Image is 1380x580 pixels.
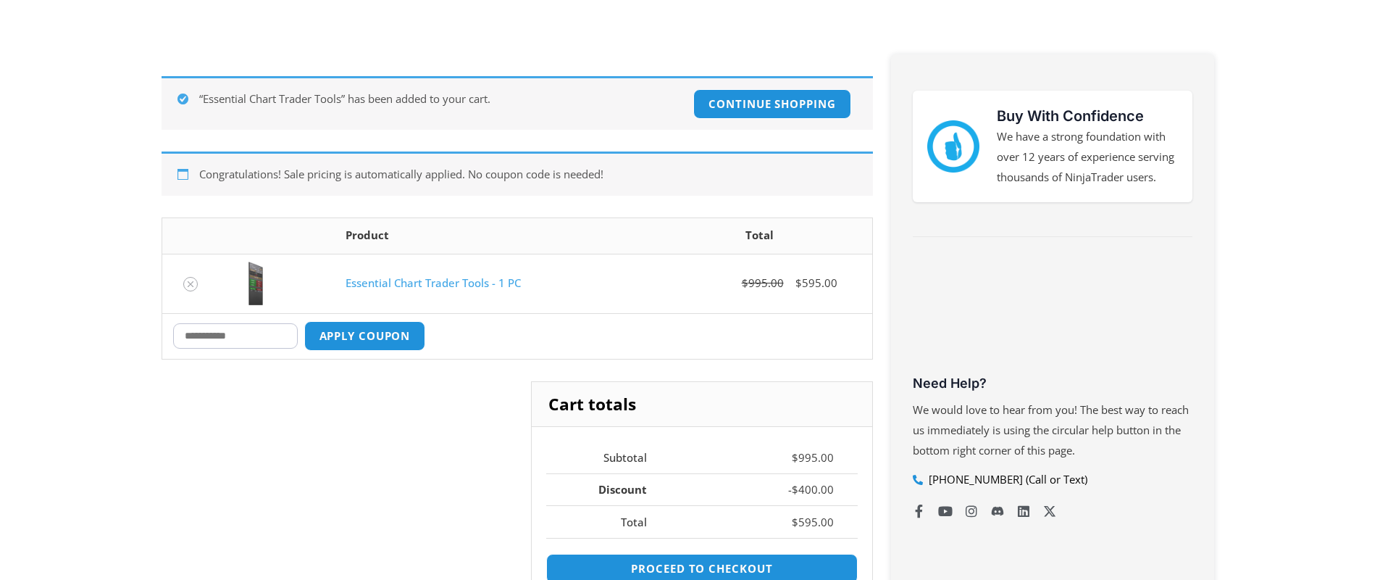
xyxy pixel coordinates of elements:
[546,442,671,473] th: Subtotal
[304,321,426,351] button: Apply coupon
[913,262,1192,371] iframe: Customer reviews powered by Trustpilot
[792,515,834,529] bdi: 595.00
[788,482,792,497] span: -
[546,473,671,506] th: Discount
[792,450,798,465] span: $
[792,515,798,529] span: $
[792,450,834,465] bdi: 995.00
[792,482,798,497] span: $
[997,105,1178,127] h3: Buy With Confidence
[742,275,784,290] bdi: 995.00
[532,382,871,427] h2: Cart totals
[162,152,873,196] div: Congratulations! Sale pricing is automatically applied. No coupon code is needed!
[335,218,648,254] th: Product
[693,89,850,119] a: Continue shopping
[742,275,748,290] span: $
[795,275,837,290] bdi: 595.00
[346,275,521,290] a: Essential Chart Trader Tools - 1 PC
[648,218,872,254] th: Total
[162,76,873,130] div: “Essential Chart Trader Tools” has been added to your cart.
[913,375,1192,391] h3: Need Help?
[792,482,834,497] bdi: 400.00
[927,120,979,173] img: mark thumbs good 43913 | Affordable Indicators – NinjaTrader
[546,505,671,538] th: Total
[230,262,281,305] img: Essential Chart Trader Tools | Affordable Indicators – NinjaTrader
[997,127,1178,188] p: We have a strong foundation with over 12 years of experience serving thousands of NinjaTrader users.
[925,470,1087,490] span: [PHONE_NUMBER] (Call or Text)
[913,402,1189,457] span: We would love to hear from you! The best way to reach us immediately is using the circular help b...
[795,275,802,290] span: $
[183,277,198,291] a: Remove Essential Chart Trader Tools - 1 PC from cart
